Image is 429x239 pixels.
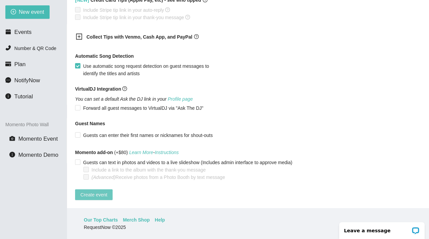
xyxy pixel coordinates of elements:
[14,77,40,84] span: NotifyNow
[84,224,411,231] div: RequestNow © 2025
[5,61,11,67] span: credit-card
[76,33,82,40] span: plus-square
[75,121,105,126] b: Guest Names
[84,216,118,224] a: Our Top Charts
[14,93,33,100] span: Tutorial
[80,6,173,14] span: Include Stripe tip link in your auto-reply
[75,189,113,200] button: Create event
[155,216,165,224] a: Help
[14,29,32,35] span: Events
[75,150,113,155] b: Momento add-on
[5,29,11,35] span: calendar
[80,191,107,198] span: Create event
[18,136,58,142] span: Momento Event
[185,15,190,19] span: question-circle
[335,218,429,239] iframe: LiveChat chat widget
[80,62,219,77] span: Use automatic song request detection on guest messages to identify the titles and artists
[9,152,15,157] span: info-circle
[75,52,134,60] b: Automatic Song Detection
[91,175,116,180] i: (Advanced)
[18,152,58,158] span: Momento Demo
[80,14,193,21] span: Include Stripe tip link in your thank-you message
[194,34,199,39] span: question-circle
[80,159,295,166] span: Guests can text in photos and videos to a live slideshow (Includes admin interface to approve media)
[5,93,11,99] span: info-circle
[70,29,238,46] div: Collect Tips with Venmo, Cash App, and PayPalquestion-circle
[155,150,179,155] a: Instructions
[80,132,216,139] span: Guests can enter their first names or nicknames for shout-outs
[11,9,16,15] span: plus-circle
[75,149,179,156] span: (+$80)
[14,46,56,51] span: Number & QR Code
[5,77,11,83] span: message
[5,5,50,19] button: plus-circleNew event
[89,166,208,174] span: Include a link to the album with the thank-you message
[75,96,193,102] i: You can set a default Ask the DJ link in your
[86,34,192,40] b: Collect Tips with Venmo, Cash App, and PayPal
[75,86,121,92] b: VirtualDJ Integration
[122,86,127,91] span: question-circle
[129,150,179,155] i: -
[129,150,153,155] a: Learn More
[89,174,228,181] span: Receive photos from a Photo Booth by text message
[5,45,11,51] span: phone
[19,8,44,16] span: New event
[123,216,150,224] a: Merch Shop
[168,96,193,102] a: Profile page
[9,136,15,141] span: camera
[165,7,170,12] span: question-circle
[14,61,26,67] span: Plan
[80,104,206,112] span: Forward all guest messages to VirtualDJ via "Ask The DJ"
